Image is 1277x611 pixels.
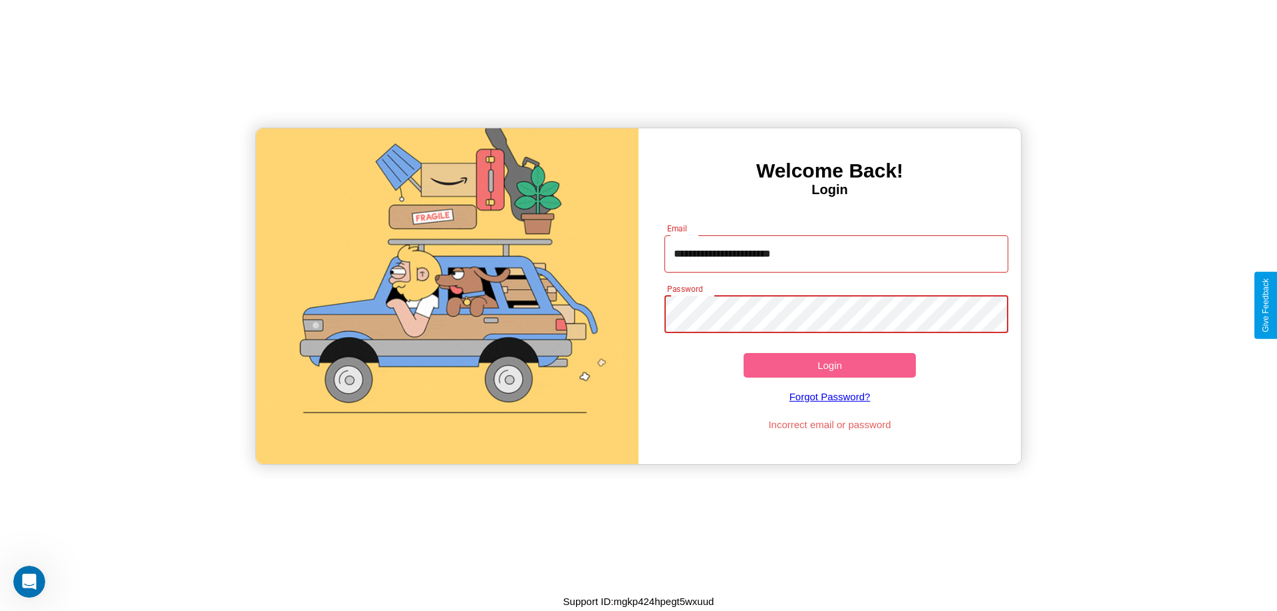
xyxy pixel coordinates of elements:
button: Login [744,353,916,378]
iframe: Intercom live chat [13,566,45,598]
label: Password [667,283,702,295]
p: Support ID: mgkp424hpegt5wxuud [563,592,714,610]
a: Forgot Password? [658,378,1002,416]
h4: Login [638,182,1021,197]
div: Give Feedback [1261,279,1270,332]
label: Email [667,223,688,234]
img: gif [256,128,638,464]
h3: Welcome Back! [638,160,1021,182]
p: Incorrect email or password [658,416,1002,433]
